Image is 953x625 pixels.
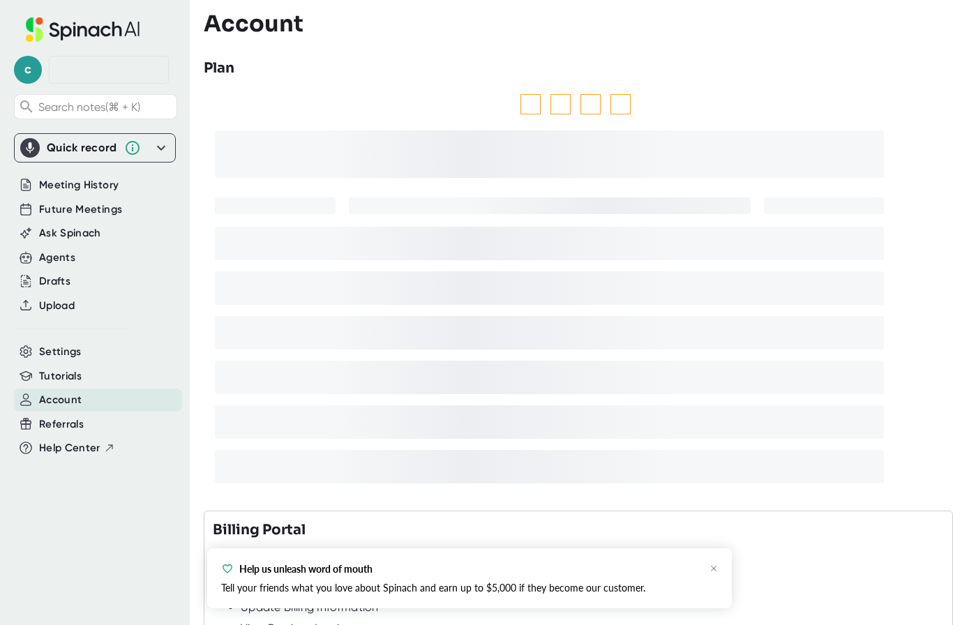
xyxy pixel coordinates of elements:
[39,177,119,193] button: Meeting History
[204,10,303,37] h3: Account
[39,416,84,432] button: Referrals
[906,578,939,611] iframe: Intercom live chat
[39,368,82,384] button: Tutorials
[213,520,306,541] h3: Billing Portal
[39,250,75,266] button: Agents
[204,58,234,79] h3: Plan
[20,134,170,162] div: Quick record
[39,225,101,241] button: Ask Spinach
[14,56,42,84] span: c
[39,202,122,218] button: Future Meetings
[39,344,82,360] button: Settings
[47,141,117,155] div: Quick record
[39,298,75,314] button: Upload
[39,440,115,456] button: Help Center
[39,273,70,289] button: Drafts
[39,392,82,408] button: Account
[39,440,100,456] span: Help Center
[38,100,140,114] span: Search notes (⌘ + K)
